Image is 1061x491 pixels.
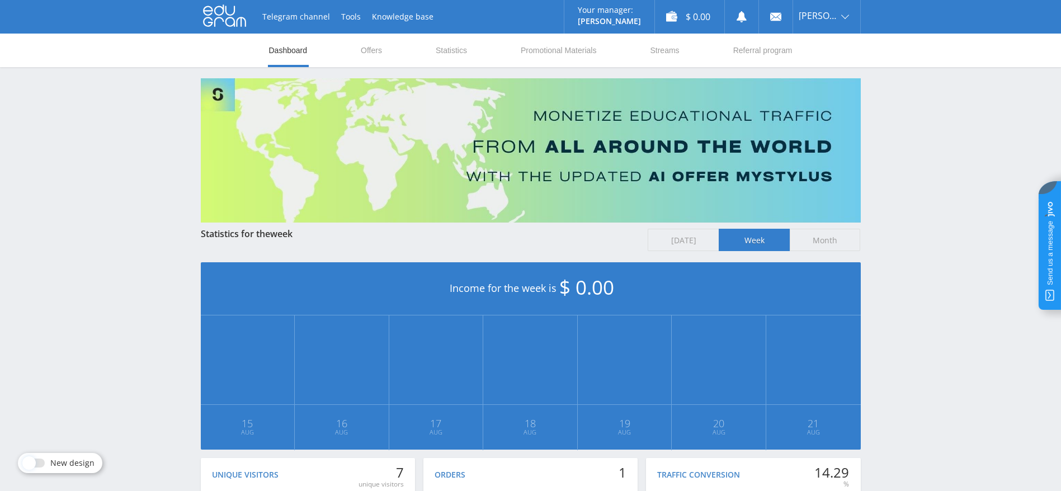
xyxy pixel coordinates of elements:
[814,480,849,489] div: %
[578,428,671,437] span: Aug
[295,419,388,428] span: 16
[268,34,309,67] a: Dashboard
[619,465,626,480] div: 1
[814,465,849,480] div: 14.29
[657,470,740,479] div: Traffic conversion
[390,419,483,428] span: 17
[719,229,790,251] span: Week
[435,34,468,67] a: Statistics
[520,34,597,67] a: Promotional Materials
[435,470,465,479] div: Orders
[649,34,680,67] a: Streams
[201,428,294,437] span: Aug
[732,34,794,67] a: Referral program
[648,229,719,251] span: [DATE]
[484,428,577,437] span: Aug
[270,228,293,240] span: week
[390,428,483,437] span: Aug
[578,17,641,26] p: [PERSON_NAME]
[559,274,614,300] span: $ 0.00
[359,480,404,489] div: unique visitors
[50,459,95,468] span: New design
[767,428,860,437] span: Aug
[790,229,861,251] span: Month
[359,465,404,480] div: 7
[578,419,671,428] span: 19
[201,262,861,315] div: Income for the week is
[201,78,861,223] img: Banner
[201,419,294,428] span: 15
[672,419,765,428] span: 20
[799,11,838,20] span: [PERSON_NAME]
[201,229,637,239] div: Statistics for the
[212,470,279,479] div: Unique visitors
[484,419,577,428] span: 18
[360,34,383,67] a: Offers
[295,428,388,437] span: Aug
[672,428,765,437] span: Aug
[767,419,860,428] span: 21
[578,6,641,15] p: Your manager:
